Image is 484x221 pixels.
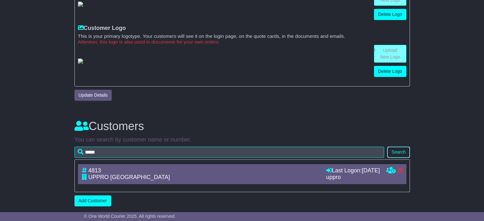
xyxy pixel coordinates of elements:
span: [DATE] [362,167,380,174]
span: © One World Courier 2025. All rights reserved. [84,214,176,219]
label: Customer Logo [78,25,126,32]
a: Add Customer [74,195,111,206]
small: This is your primary logotype. Your customers will see it on the login page, on the quote cards, ... [78,33,406,39]
small: Attention: this logo is also used in documents for your own orders. [78,39,406,45]
a: Delete Logo [374,66,406,77]
h3: Customers [74,120,410,133]
div: Last Logon: [326,167,380,174]
p: You can search by customer name or number. [74,136,410,143]
img: GetResellerIconLogo [78,2,83,7]
button: Update Details [74,90,112,101]
a: Upload New Logo [374,45,406,63]
img: GetCustomerLogo [78,59,83,64]
div: uppro [326,174,380,181]
button: Search [387,147,410,158]
span: 4813 [88,167,101,174]
a: Delete Logo [374,9,406,20]
span: UPPRO [GEOGRAPHIC_DATA] [88,174,170,180]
